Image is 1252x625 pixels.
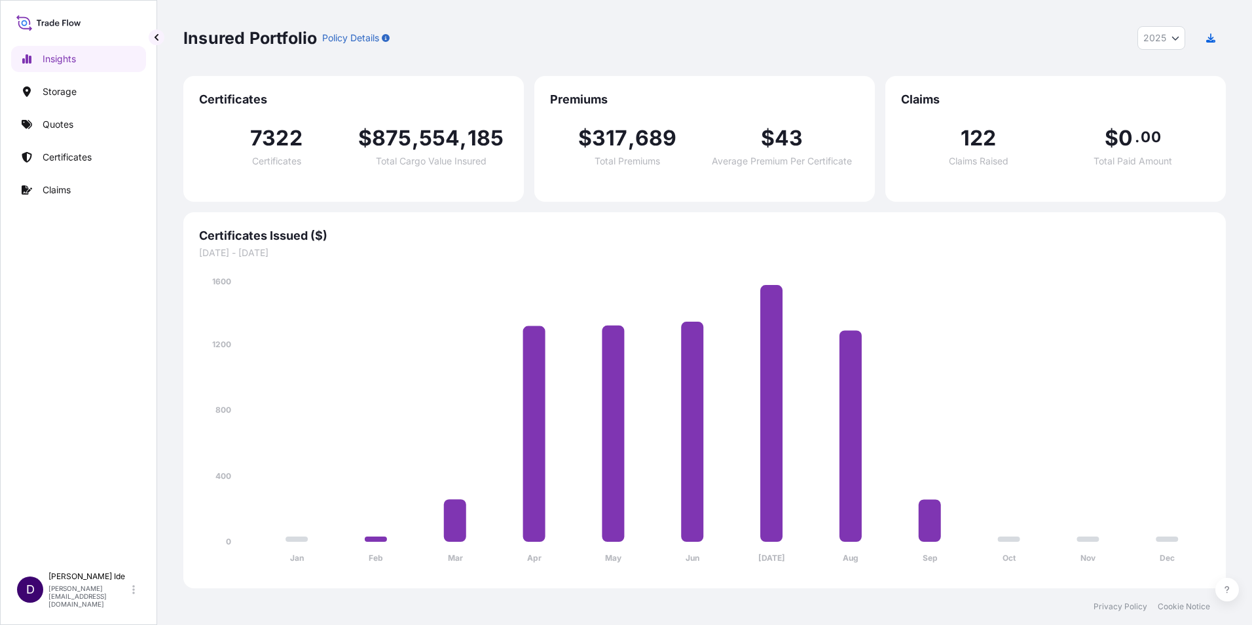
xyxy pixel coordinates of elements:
p: [PERSON_NAME] Ide [48,571,130,582]
tspan: Mar [448,553,463,563]
p: Insights [43,52,76,66]
tspan: Sep [923,553,938,563]
tspan: 0 [226,537,231,546]
tspan: 800 [215,405,231,415]
tspan: May [605,553,622,563]
span: Average Premium Per Certificate [712,157,852,166]
span: $ [578,128,592,149]
span: . [1135,132,1139,142]
p: Policy Details [322,31,379,45]
span: , [412,128,419,149]
a: Quotes [11,111,146,138]
tspan: Oct [1003,553,1016,563]
tspan: Aug [843,553,858,563]
tspan: Jun [686,553,699,563]
span: Certificates Issued ($) [199,228,1210,244]
p: Insured Portfolio [183,28,317,48]
tspan: 1200 [212,339,231,349]
a: Cookie Notice [1158,601,1210,612]
span: [DATE] - [DATE] [199,246,1210,259]
span: , [628,128,635,149]
a: Insights [11,46,146,72]
a: Privacy Policy [1094,601,1147,612]
span: 875 [372,128,412,149]
button: Year Selector [1137,26,1185,50]
tspan: Nov [1080,553,1096,563]
tspan: [DATE] [758,553,785,563]
span: 317 [592,128,628,149]
span: 2025 [1143,31,1166,45]
tspan: Apr [527,553,542,563]
span: 689 [635,128,677,149]
tspan: 400 [215,471,231,481]
p: Certificates [43,151,92,164]
span: Claims [901,92,1210,107]
span: Certificates [199,92,508,107]
a: Storage [11,79,146,105]
span: 0 [1118,128,1133,149]
span: 43 [775,128,803,149]
tspan: Jan [290,553,304,563]
span: Premiums [550,92,859,107]
p: Quotes [43,118,73,131]
span: 554 [419,128,460,149]
a: Certificates [11,144,146,170]
span: Total Paid Amount [1094,157,1172,166]
p: [PERSON_NAME][EMAIL_ADDRESS][DOMAIN_NAME] [48,584,130,608]
span: , [460,128,467,149]
span: Claims Raised [949,157,1008,166]
tspan: Dec [1160,553,1175,563]
span: $ [761,128,775,149]
span: 00 [1141,132,1160,142]
span: 7322 [250,128,303,149]
p: Claims [43,183,71,197]
span: $ [358,128,372,149]
span: 122 [961,128,997,149]
a: Claims [11,177,146,203]
tspan: 1600 [212,276,231,286]
span: D [26,583,35,596]
span: 185 [468,128,504,149]
p: Storage [43,85,77,98]
tspan: Feb [369,553,383,563]
span: Total Cargo Value Insured [376,157,487,166]
span: Certificates [252,157,301,166]
span: Total Premiums [595,157,660,166]
span: $ [1105,128,1118,149]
